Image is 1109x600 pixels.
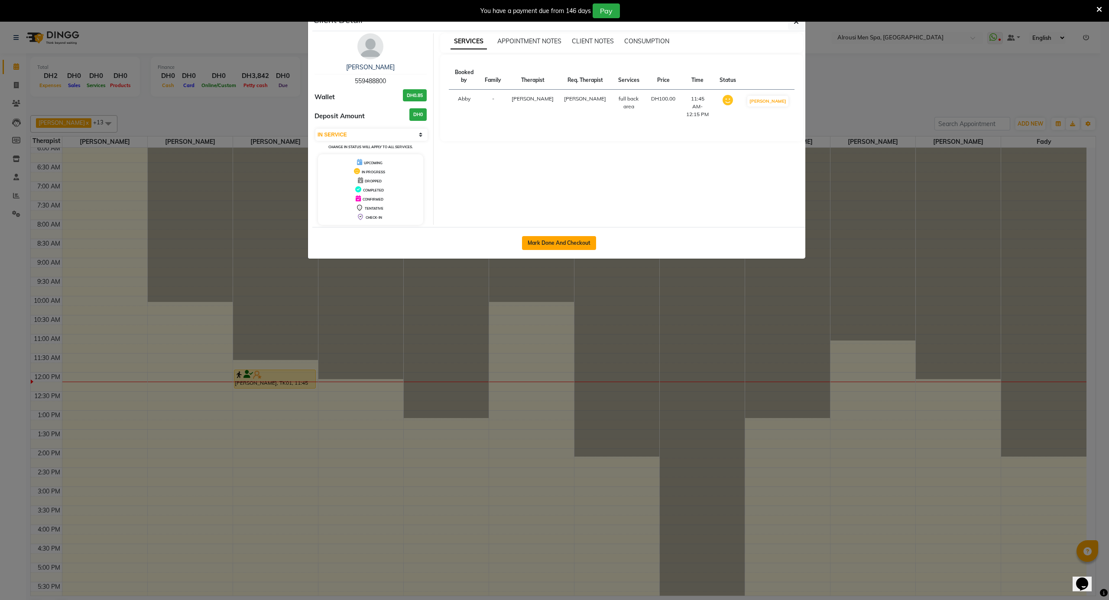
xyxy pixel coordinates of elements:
[346,63,395,71] a: [PERSON_NAME]
[409,108,427,121] h3: DH0
[651,95,675,103] div: DH100.00
[681,63,714,90] th: Time
[451,34,487,49] span: SERVICES
[593,3,620,18] button: Pay
[611,63,646,90] th: Services
[357,33,383,59] img: avatar
[362,170,385,174] span: IN PROGRESS
[328,145,413,149] small: Change in status will apply to all services.
[497,37,561,45] span: APPOINTMENT NOTES
[363,188,384,192] span: COMPLETED
[564,95,606,102] span: [PERSON_NAME]
[366,215,382,220] span: CHECK-IN
[522,236,596,250] button: Mark Done And Checkout
[1073,565,1100,591] iframe: chat widget
[506,63,559,90] th: Therapist
[681,90,714,124] td: 11:45 AM-12:15 PM
[616,95,641,110] div: full back area
[572,37,614,45] span: CLIENT NOTES
[480,63,506,90] th: Family
[363,197,383,201] span: CONFIRMED
[449,90,480,124] td: Abby
[365,179,382,183] span: DROPPED
[403,89,427,102] h3: DH0.85
[315,92,335,102] span: Wallet
[449,63,480,90] th: Booked by
[315,111,365,121] span: Deposit Amount
[365,206,383,211] span: TENTATIVE
[714,63,741,90] th: Status
[355,77,386,85] span: 559488800
[747,96,788,107] button: [PERSON_NAME]
[364,161,383,165] span: UPCOMING
[646,63,681,90] th: Price
[512,95,554,102] span: [PERSON_NAME]
[559,63,611,90] th: Req. Therapist
[480,6,591,16] div: You have a payment due from 146 days
[480,90,506,124] td: -
[624,37,669,45] span: CONSUMPTION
